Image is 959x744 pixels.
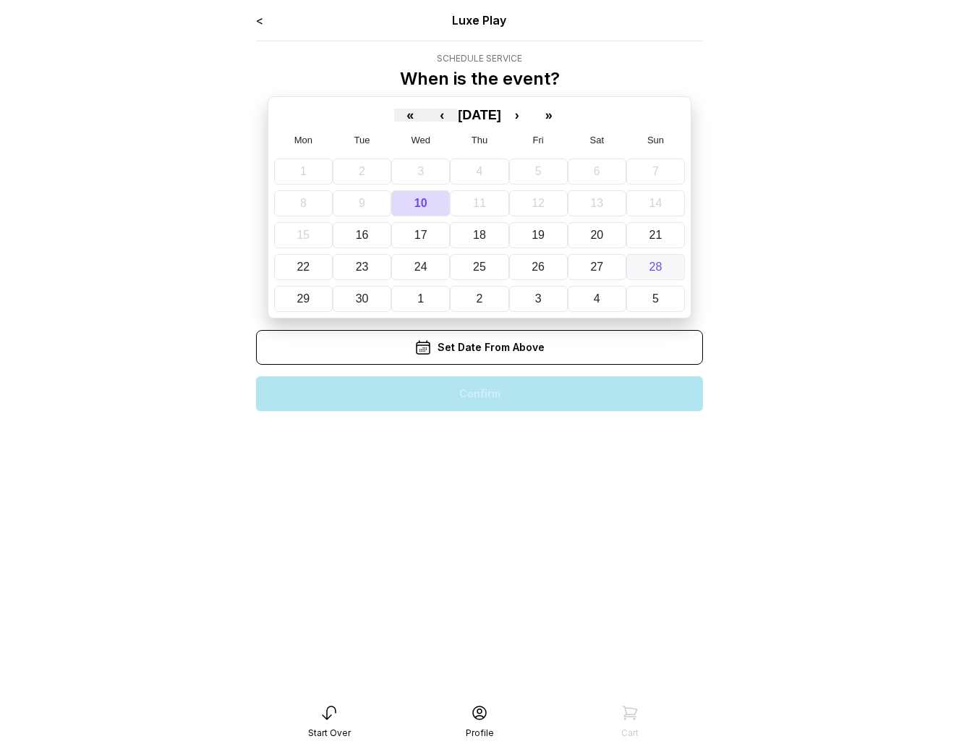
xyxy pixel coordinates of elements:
[568,158,626,185] button: September 6, 2025
[333,222,391,248] button: September 16, 2025
[647,135,664,145] abbr: Sunday
[568,254,626,280] button: September 27, 2025
[274,190,333,216] button: September 8, 2025
[473,261,486,273] abbr: September 25, 2025
[417,165,424,177] abbr: September 3, 2025
[256,13,263,28] a: <
[476,292,482,305] abbr: October 2, 2025
[300,197,307,209] abbr: September 8, 2025
[535,165,542,177] abbr: September 5, 2025
[356,292,369,305] abbr: September 30, 2025
[359,165,365,177] abbr: September 2, 2025
[509,254,568,280] button: September 26, 2025
[509,158,568,185] button: September 5, 2025
[590,229,603,241] abbr: September 20, 2025
[450,158,508,185] button: September 4, 2025
[626,190,685,216] button: September 14, 2025
[450,286,508,312] button: October 2, 2025
[414,197,427,209] abbr: September 10, 2025
[394,109,426,122] button: «
[333,158,391,185] button: September 2, 2025
[533,109,565,122] button: »
[649,261,662,273] abbr: September 28, 2025
[256,330,703,365] div: Set Date From Above
[354,135,370,145] abbr: Tuesday
[391,222,450,248] button: September 17, 2025
[590,261,603,273] abbr: September 27, 2025
[568,222,626,248] button: September 20, 2025
[412,135,431,145] abbr: Wednesday
[359,197,365,209] abbr: September 9, 2025
[274,158,333,185] button: September 1, 2025
[473,229,486,241] abbr: September 18, 2025
[652,165,659,177] abbr: September 7, 2025
[414,229,427,241] abbr: September 17, 2025
[274,222,333,248] button: September 15, 2025
[649,229,662,241] abbr: September 21, 2025
[346,12,614,29] div: Luxe Play
[626,286,685,312] button: October 5, 2025
[426,109,458,122] button: ‹
[509,286,568,312] button: October 3, 2025
[466,727,494,739] div: Profile
[297,292,310,305] abbr: September 29, 2025
[308,727,351,739] div: Start Over
[621,727,639,739] div: Cart
[297,229,310,241] abbr: September 15, 2025
[274,254,333,280] button: September 22, 2025
[450,254,508,280] button: September 25, 2025
[473,197,486,209] abbr: September 11, 2025
[356,229,369,241] abbr: September 16, 2025
[594,165,600,177] abbr: September 6, 2025
[509,222,568,248] button: September 19, 2025
[274,286,333,312] button: September 29, 2025
[532,197,545,209] abbr: September 12, 2025
[391,254,450,280] button: September 24, 2025
[509,190,568,216] button: September 12, 2025
[333,286,391,312] button: September 30, 2025
[532,261,545,273] abbr: September 26, 2025
[450,190,508,216] button: September 11, 2025
[532,229,545,241] abbr: September 19, 2025
[626,254,685,280] button: September 28, 2025
[590,135,605,145] abbr: Saturday
[590,197,603,209] abbr: September 13, 2025
[417,292,424,305] abbr: October 1, 2025
[294,135,312,145] abbr: Monday
[414,261,427,273] abbr: September 24, 2025
[300,165,307,177] abbr: September 1, 2025
[297,261,310,273] abbr: September 22, 2025
[568,286,626,312] button: October 4, 2025
[356,261,369,273] abbr: September 23, 2025
[400,53,560,64] div: Schedule Service
[400,67,560,90] p: When is the event?
[333,254,391,280] button: September 23, 2025
[458,108,501,122] span: [DATE]
[391,286,450,312] button: October 1, 2025
[450,222,508,248] button: September 18, 2025
[476,165,482,177] abbr: September 4, 2025
[626,158,685,185] button: September 7, 2025
[594,292,600,305] abbr: October 4, 2025
[501,109,533,122] button: ›
[391,190,450,216] button: September 10, 2025
[535,292,542,305] abbr: October 3, 2025
[472,135,487,145] abbr: Thursday
[626,222,685,248] button: September 21, 2025
[333,190,391,216] button: September 9, 2025
[533,135,544,145] abbr: Friday
[652,292,659,305] abbr: October 5, 2025
[649,197,662,209] abbr: September 14, 2025
[568,190,626,216] button: September 13, 2025
[458,109,501,122] button: [DATE]
[391,158,450,185] button: September 3, 2025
